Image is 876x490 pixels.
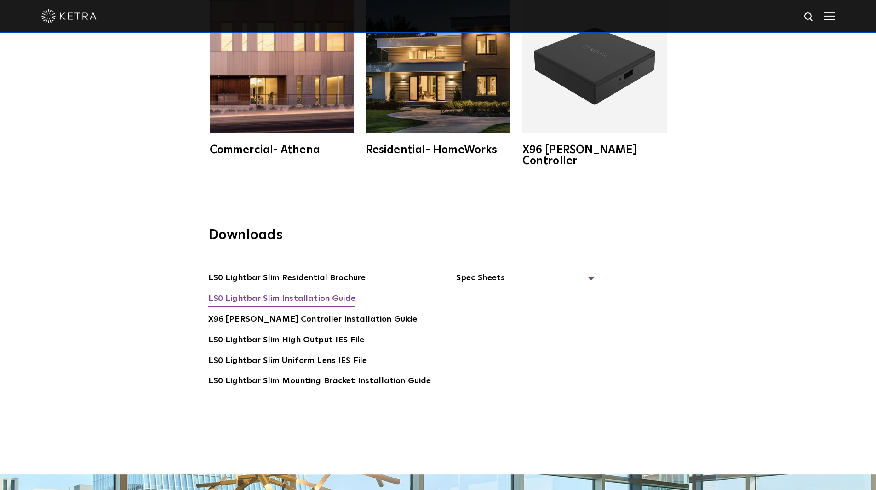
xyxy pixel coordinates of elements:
a: LS0 Lightbar Slim High Output IES File [208,334,365,348]
div: Residential- HomeWorks [366,144,510,156]
a: LS0 Lightbar Slim Uniform Lens IES File [208,354,367,369]
div: Commercial- Athena [210,144,354,156]
h3: Downloads [208,226,668,250]
img: ketra-logo-2019-white [41,9,97,23]
a: LS0 Lightbar Slim Installation Guide [208,292,355,307]
a: LS0 Lightbar Slim Residential Brochure [208,271,366,286]
a: X96 [PERSON_NAME] Controller Installation Guide [208,313,418,328]
div: X96 [PERSON_NAME] Controller [522,144,667,167]
img: search icon [803,12,815,23]
a: LS0 Lightbar Slim Mounting Bracket Installation Guide [208,375,431,389]
span: Spec Sheets [456,271,594,292]
img: Hamburger%20Nav.svg [824,12,835,20]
